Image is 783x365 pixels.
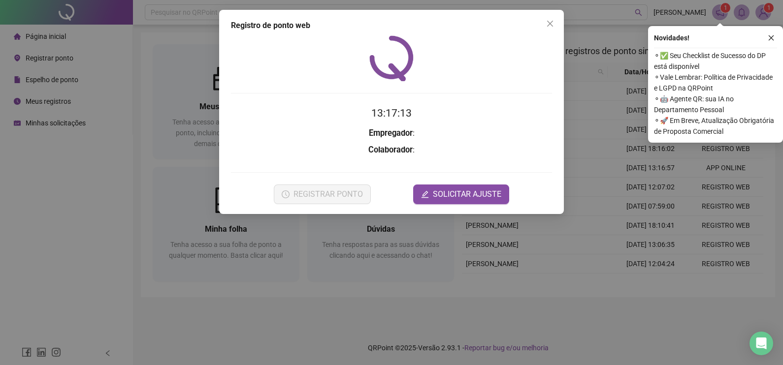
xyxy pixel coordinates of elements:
[421,190,429,198] span: edit
[369,128,413,138] strong: Empregador
[750,332,773,355] div: Open Intercom Messenger
[369,35,414,81] img: QRPoint
[546,20,554,28] span: close
[542,16,558,31] button: Close
[654,93,777,115] span: ⚬ 🤖 Agente QR: sua IA no Departamento Pessoal
[654,115,777,137] span: ⚬ 🚀 Em Breve, Atualização Obrigatória de Proposta Comercial
[274,184,371,204] button: REGISTRAR PONTO
[413,184,509,204] button: editSOLICITAR AJUSTE
[654,72,777,93] span: ⚬ Vale Lembrar: Política de Privacidade e LGPD na QRPoint
[231,20,552,31] div: Registro de ponto web
[654,50,777,72] span: ⚬ ✅ Seu Checklist de Sucesso do DP está disponível
[368,145,413,154] strong: Colaborador
[433,188,501,200] span: SOLICITAR AJUSTE
[768,34,775,41] span: close
[231,127,552,140] h3: :
[371,107,412,119] time: 13:17:13
[654,32,689,43] span: Novidades !
[231,144,552,156] h3: :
